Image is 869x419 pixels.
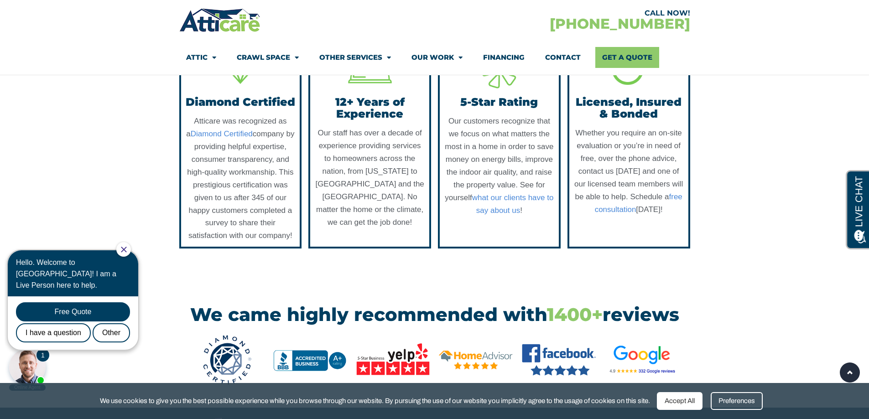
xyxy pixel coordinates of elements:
[186,96,296,108] h3: Diamond Certified
[574,96,684,120] h3: Licensed, Insured & Bonded
[483,47,525,68] a: Financing
[547,303,603,326] span: 1400+
[237,47,299,68] a: Crawl Space
[5,241,151,392] iframe: Chat Invitation
[186,47,216,68] a: Attic
[411,47,463,68] a: Our Work
[472,193,554,215] a: what our clients have to say about us
[319,47,391,68] a: Other Services
[444,96,554,108] h3: 5-Star Rating
[444,115,554,217] p: Our customers recognize that we focus on what matters the most in a home in order to save money o...
[711,392,763,410] div: Preferences
[545,47,581,68] a: Contact
[22,7,73,19] span: Opens a chat window
[595,192,682,214] a: free consultation
[186,115,296,242] p: Atticare was recognized as a company by providing helpful expertise, consumer transparency, and h...
[186,47,683,68] nav: Menu
[100,395,650,407] span: We use cookies to give you the best possible experience while you browse through our website. By ...
[435,10,690,17] div: CALL NOW!
[186,305,683,324] h4: We came highly recommended with reviews
[315,127,425,228] p: Our staff has over a decade of experience providing services to homeowners across the nation, fro...
[657,392,702,410] div: Accept All
[574,127,684,216] p: Whether you require an on-site evaluation or you’re in need of free, over the phone advice, conta...
[595,47,659,68] a: Get A Quote
[315,96,425,120] h3: 12+ Years of Experience
[191,129,253,138] a: Diamond Certified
